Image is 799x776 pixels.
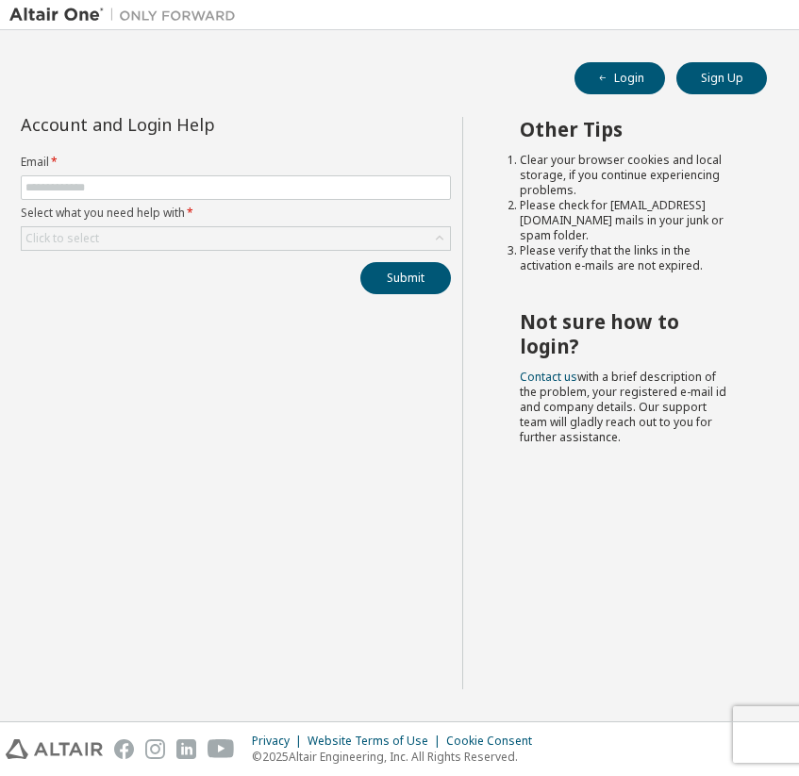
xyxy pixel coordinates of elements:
img: facebook.svg [114,739,134,759]
h2: Not sure how to login? [520,309,733,359]
li: Please verify that the links in the activation e-mails are not expired. [520,243,733,273]
li: Clear your browser cookies and local storage, if you continue experiencing problems. [520,153,733,198]
div: Account and Login Help [21,117,365,132]
p: © 2025 Altair Engineering, Inc. All Rights Reserved. [252,749,543,765]
div: Privacy [252,734,308,749]
img: altair_logo.svg [6,739,103,759]
img: youtube.svg [208,739,235,759]
button: Submit [360,262,451,294]
img: Altair One [9,6,245,25]
span: with a brief description of the problem, your registered e-mail id and company details. Our suppo... [520,369,726,445]
div: Cookie Consent [446,734,543,749]
div: Click to select [25,231,99,246]
button: Sign Up [676,62,767,94]
h2: Other Tips [520,117,733,141]
li: Please check for [EMAIL_ADDRESS][DOMAIN_NAME] mails in your junk or spam folder. [520,198,733,243]
img: instagram.svg [145,739,165,759]
div: Website Terms of Use [308,734,446,749]
label: Email [21,155,451,170]
div: Click to select [22,227,450,250]
a: Contact us [520,369,577,385]
img: linkedin.svg [176,739,196,759]
label: Select what you need help with [21,206,451,221]
button: Login [574,62,665,94]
